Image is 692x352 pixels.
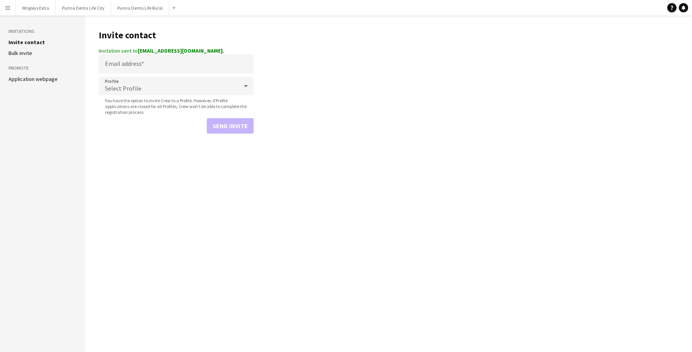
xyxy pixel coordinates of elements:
[9,76,58,82] a: Application webpage
[111,0,169,15] button: Purina Denta Life Rural
[56,0,111,15] button: Purina Denta Life City
[99,29,254,41] h1: Invite contact
[9,39,45,46] a: Invite contact
[9,65,77,72] h3: Promote
[138,47,224,54] strong: [EMAIL_ADDRESS][DOMAIN_NAME].
[99,98,254,115] span: You have the option to invite Crew to a Profile. However, if Profile applications are closed for ...
[16,0,56,15] button: Wrigleys Extra
[9,28,77,35] h3: Invitations
[9,50,32,57] a: Bulk invite
[105,84,141,92] span: Select Profile
[99,47,254,54] div: Invitation sent to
